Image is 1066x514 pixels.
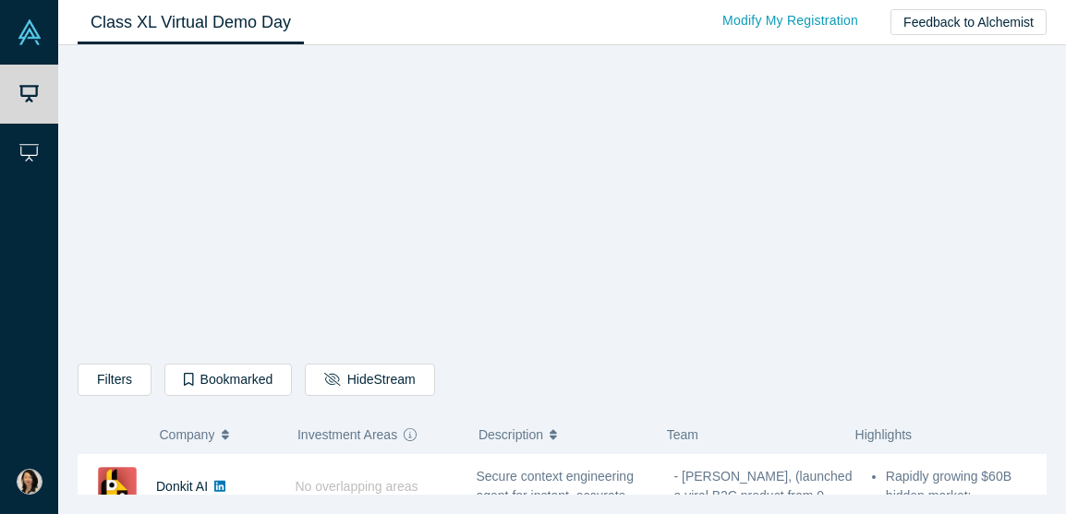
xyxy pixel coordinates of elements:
span: - [PERSON_NAME], (launched a viral B2C product from 0 ... [674,469,853,503]
button: Feedback to Alchemist [890,9,1047,35]
li: Rapidly growing $60B hidden market; ... [886,467,1050,506]
img: Donkit AI's Logo [98,467,137,506]
a: Class XL Virtual Demo Day [78,1,304,44]
span: Company [160,415,215,454]
button: Bookmarked [164,364,292,396]
img: Alchemist Vault Logo [17,19,42,45]
span: Description [478,415,543,454]
a: Modify My Registration [703,5,878,37]
span: Team [667,427,698,442]
button: Filters [78,364,151,396]
img: Kyoko Watanabe's Account [17,469,42,495]
button: Company [160,415,279,454]
button: Description [478,415,648,454]
span: Highlights [855,427,912,442]
button: HideStream [305,364,434,396]
span: Secure context engineering agent for instant, accurate ... [477,469,640,503]
a: Donkit AI [156,479,208,494]
span: Investment Areas [297,415,397,454]
iframe: Alchemist Class XL Demo Day: Vault [305,60,820,350]
span: No overlapping areas [296,479,418,494]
